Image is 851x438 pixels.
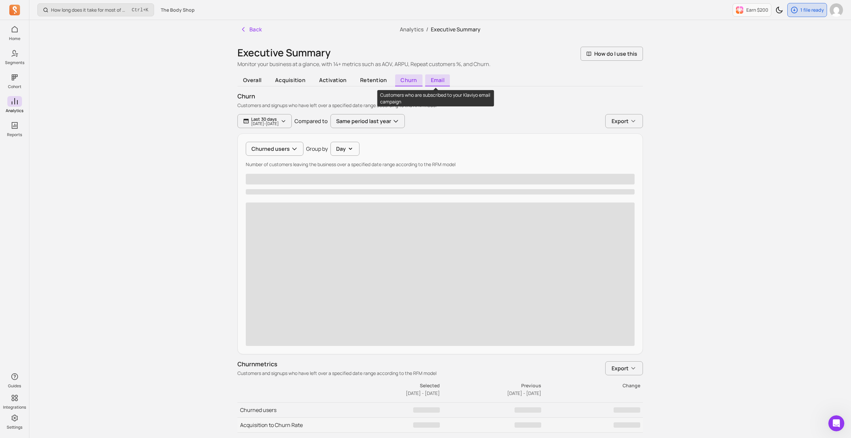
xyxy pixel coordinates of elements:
span: ‌ [515,422,541,428]
p: Home [9,36,20,41]
span: [DATE] - [DATE] [406,390,440,396]
span: ‌ [246,189,635,194]
span: ‌ [614,422,640,428]
p: Customers and signups who have left over a specified date range according to the RFM model [237,370,437,377]
button: Day [330,142,359,156]
span: ‌ [515,407,541,413]
kbd: K [146,7,148,13]
p: Guides [8,383,21,389]
button: The Body Shop [157,4,199,16]
p: Churn metrics [237,360,437,369]
img: avatar [830,3,843,17]
p: Group by [306,145,328,153]
span: activation [313,74,352,86]
span: [DATE] - [DATE] [507,390,541,396]
p: Selected [339,382,440,389]
span: overall [237,74,267,86]
td: Acquisition to Churn Rate [237,418,339,433]
p: Customers and signups who have left over a specified date range according to the RFM model [237,102,643,109]
td: Churned users [237,403,339,418]
button: Earn $200 [733,3,771,17]
p: churn [237,92,643,101]
kbd: Ctrl [132,7,143,13]
a: Analytics [400,26,423,33]
button: Last 30 days[DATE]-[DATE] [237,114,292,128]
button: Churned users [246,142,303,156]
p: How long does it take for most of my customers to buy again? [51,7,129,13]
p: Number of customers leaving the business over a specified date range according to the RFM model [246,161,635,168]
p: Segments [5,60,24,65]
p: Settings [7,425,22,430]
button: Back [237,23,265,36]
p: Earn $200 [746,7,768,13]
button: Same period last year [330,114,405,128]
button: How long does it take for most of my customers to buy again?Ctrl+K [37,3,154,16]
p: [DATE] - [DATE] [251,122,279,126]
p: Previous [441,382,541,389]
p: Cohort [8,84,21,89]
span: ‌ [246,202,635,346]
p: Integrations [3,405,26,410]
span: retention [355,74,392,86]
span: ‌ [614,407,640,413]
p: Compared to [294,117,328,125]
span: / [423,26,431,33]
button: Export [605,361,643,375]
span: Export [612,117,629,125]
button: Toggle dark mode [773,3,786,17]
span: churn [395,74,422,86]
button: Guides [7,370,22,390]
span: Executive Summary [431,26,481,33]
span: ‌ [413,422,440,428]
p: Analytics [6,108,23,113]
span: email [425,74,450,86]
p: Last 30 days [251,116,279,122]
span: + [132,6,148,13]
span: ‌ [413,407,440,413]
button: How do I use this [581,47,643,61]
span: acquisition [270,74,311,86]
p: Change [542,382,640,389]
h1: Executive Summary [237,47,491,59]
p: 1 file ready [800,7,824,13]
p: Reports [7,132,22,137]
span: The Body Shop [161,7,195,13]
span: Export [612,364,629,372]
button: 1 file ready [787,3,827,17]
span: ‌ [246,174,635,184]
iframe: Intercom live chat [828,415,844,431]
button: Export [605,114,643,128]
p: Monitor your business at a glance, with 14+ metrics such as AOV, ARPU, Repeat customers %, and Ch... [237,60,491,68]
